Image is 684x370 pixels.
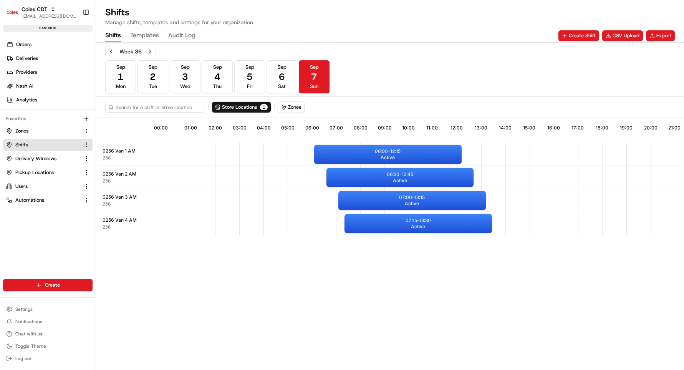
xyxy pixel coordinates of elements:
button: Sep5Fri [234,60,265,93]
span: Notifications [15,319,42,325]
span: Log out [15,355,31,362]
span: Active [405,201,419,207]
span: 0256 Van 4 AM [103,217,137,223]
button: Store Locations1 [212,101,271,113]
p: 07:15 - 13:30 [406,217,431,224]
span: 6 [279,71,285,83]
a: Automations [6,197,80,204]
span: 256 [103,178,111,184]
button: Sep1Mon [105,60,136,93]
span: Thu [213,83,222,90]
span: 5 [247,71,253,83]
img: Coles CDT [6,6,18,18]
span: 256 [103,224,111,230]
span: 03:00 [233,125,247,131]
span: 10:00 [402,125,415,131]
button: Next week [145,46,156,57]
span: 0256 Van 2 AM [103,171,136,177]
span: Automations [15,197,44,204]
span: Analytics [16,96,37,103]
span: Sep [245,64,254,71]
button: 256 [103,201,111,207]
span: 01:00 [184,125,197,131]
button: Zones [3,125,93,137]
button: Notifications [3,316,93,327]
span: Active [393,178,407,184]
span: 09:00 [378,125,392,131]
span: Orders [16,41,31,48]
span: 14:00 [499,125,512,131]
button: Settings [3,304,93,315]
button: Sep6Sat [267,60,297,93]
h1: Shifts [105,6,253,18]
span: 08:00 [354,125,368,131]
span: Sat [278,83,286,90]
a: CSV Upload [602,30,643,41]
button: Create [3,279,93,291]
span: Users [15,183,28,190]
span: 11:00 [426,125,438,131]
div: Week 36 [119,48,142,55]
span: Chat with us! [15,331,43,337]
span: Sep [278,64,287,71]
a: Nash AI [3,80,96,92]
span: Shifts [15,141,28,148]
span: Nash AI [16,83,33,90]
span: 1 [118,71,124,83]
span: Active [381,154,395,161]
span: 04:00 [257,125,271,131]
span: 00:00 [154,125,168,131]
span: Providers [16,69,37,76]
button: Chat with us! [3,329,93,339]
span: Fri [247,83,253,90]
span: 7 [311,71,317,83]
span: 18:00 [596,125,608,131]
span: 06:00 [305,125,319,131]
span: Toggle Theme [15,343,46,349]
button: Templates [130,29,159,42]
span: 12:00 [450,125,463,131]
span: Settings [15,306,33,312]
a: Analytics [3,94,96,106]
button: Create Shift [558,30,599,41]
span: 16:00 [547,125,560,131]
div: sandbox [3,25,93,32]
button: Sep4Thu [202,60,233,93]
a: Orders [3,38,96,51]
span: 256 [103,155,111,161]
span: Sep [181,64,190,71]
a: Deliveries [3,52,96,65]
button: Sep7Sun [299,60,330,93]
span: Deliveries [16,55,38,62]
button: Previous week [106,46,116,57]
span: Active [411,224,425,230]
span: Sep [149,64,157,71]
span: 15:00 [523,125,535,131]
span: 4 [214,71,220,83]
span: 07:00 [330,125,343,131]
button: [EMAIL_ADDRESS][DOMAIN_NAME] [22,13,76,19]
span: 17:00 [571,125,584,131]
span: Create [45,282,60,289]
p: 06:00 - 12:15 [375,148,401,154]
button: Shifts [105,29,121,42]
button: Store Locations1 [212,102,271,113]
button: Users [3,180,93,192]
button: Automations [3,194,93,206]
span: 3 [182,71,188,83]
span: 0256 Van 1 AM [103,148,136,154]
button: Pickup Locations [3,166,93,179]
a: Shifts [6,141,80,148]
button: Log out [3,353,93,364]
button: Sep2Tue [137,60,168,93]
a: Providers [3,66,96,78]
button: Zones [278,101,305,113]
span: 13:00 [475,125,487,131]
button: Coles CDT [22,5,47,13]
a: Zones [6,128,80,134]
span: 0256 Van 3 AM [103,194,137,200]
span: Sun [310,83,318,90]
